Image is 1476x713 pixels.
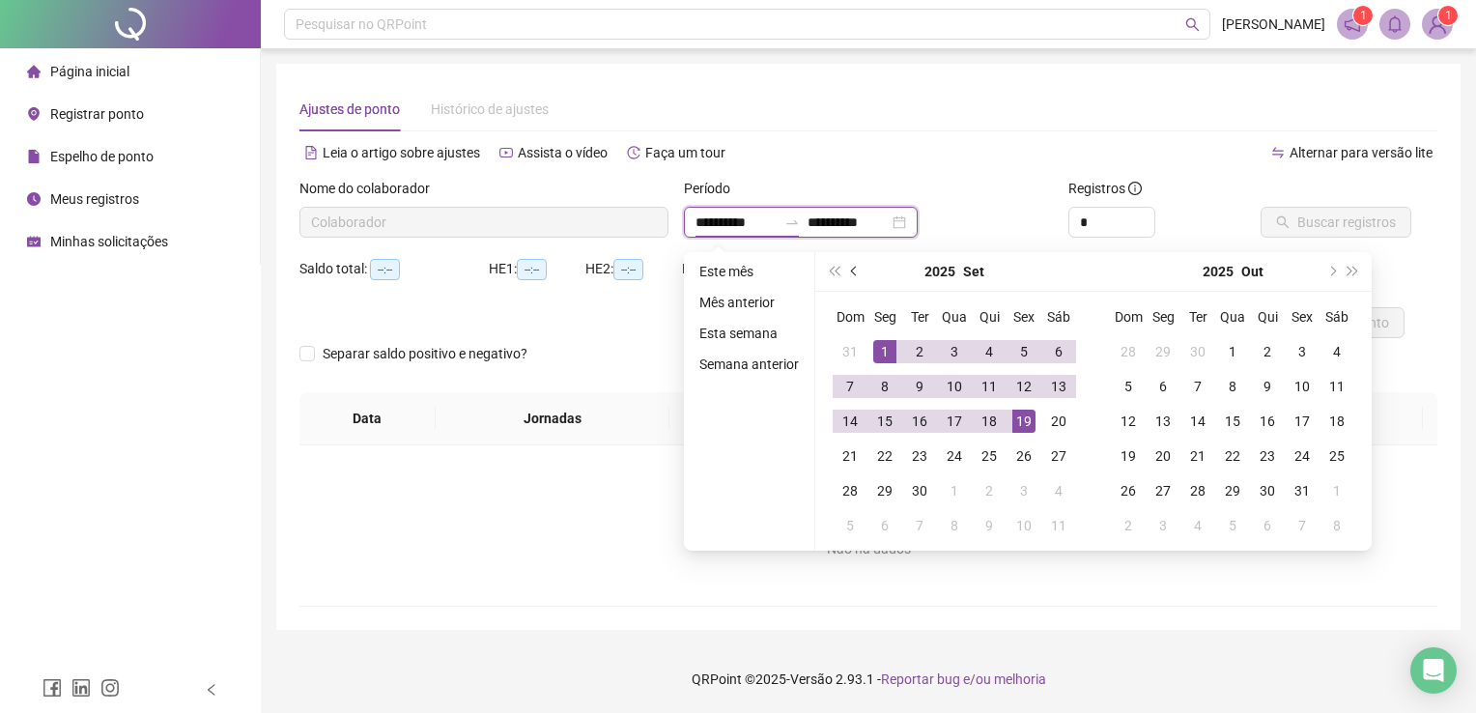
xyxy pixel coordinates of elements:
span: swap-right [784,214,800,230]
span: info-circle [1128,182,1142,195]
td: 2025-10-02 [1250,334,1285,369]
li: Semana anterior [692,353,807,376]
td: 2025-10-03 [1285,334,1320,369]
div: 27 [1151,479,1175,502]
td: 2025-10-14 [1180,404,1215,439]
div: 29 [1151,340,1175,363]
div: 15 [1221,410,1244,433]
span: Registrar ponto [50,106,144,122]
td: 2025-10-03 [1007,473,1041,508]
td: 2025-10-21 [1180,439,1215,473]
span: Assista o vídeo [518,145,608,160]
span: facebook [43,678,62,698]
span: file-text [304,146,318,159]
td: 2025-10-25 [1320,439,1354,473]
div: Open Intercom Messenger [1410,647,1457,694]
div: 4 [1047,479,1070,502]
div: 25 [1325,444,1348,468]
td: 2025-09-19 [1007,404,1041,439]
span: youtube [499,146,513,159]
div: 6 [1256,514,1279,537]
button: Buscar registros [1261,207,1411,238]
div: Não há dados [323,538,1414,559]
div: 30 [1186,340,1209,363]
td: 2025-10-15 [1215,404,1250,439]
div: 11 [1047,514,1070,537]
div: 6 [873,514,896,537]
div: 22 [1221,444,1244,468]
td: 2025-10-12 [1111,404,1146,439]
td: 2025-09-12 [1007,369,1041,404]
th: Qua [1215,299,1250,334]
td: 2025-10-27 [1146,473,1180,508]
td: 2025-09-01 [867,334,902,369]
th: Seg [867,299,902,334]
button: next-year [1320,252,1342,291]
td: 2025-10-19 [1111,439,1146,473]
td: 2025-10-07 [902,508,937,543]
td: 2025-11-02 [1111,508,1146,543]
td: 2025-09-04 [972,334,1007,369]
div: 17 [1291,410,1314,433]
sup: Atualize o seu contato no menu Meus Dados [1438,6,1458,25]
span: linkedin [71,678,91,698]
th: Data [299,392,436,445]
div: 3 [1151,514,1175,537]
td: 2025-10-10 [1007,508,1041,543]
span: instagram [100,678,120,698]
div: 2 [1117,514,1140,537]
span: --:-- [370,259,400,280]
div: 31 [838,340,862,363]
td: 2025-10-07 [1180,369,1215,404]
div: 12 [1012,375,1036,398]
td: 2025-09-21 [833,439,867,473]
span: to [784,214,800,230]
td: 2025-09-27 [1041,439,1076,473]
td: 2025-09-09 [902,369,937,404]
td: 2025-10-10 [1285,369,1320,404]
div: 6 [1047,340,1070,363]
div: 19 [1012,410,1036,433]
th: Ter [902,299,937,334]
div: 9 [978,514,1001,537]
div: 20 [1047,410,1070,433]
td: 2025-09-16 [902,404,937,439]
td: 2025-09-07 [833,369,867,404]
div: 1 [873,340,896,363]
div: 25 [978,444,1001,468]
div: 27 [1047,444,1070,468]
td: 2025-09-15 [867,404,902,439]
span: Leia o artigo sobre ajustes [323,145,480,160]
li: Este mês [692,260,807,283]
td: 2025-11-04 [1180,508,1215,543]
div: 28 [1186,479,1209,502]
div: 20 [1151,444,1175,468]
span: history [627,146,640,159]
div: HE 1: [489,258,585,280]
td: 2025-09-06 [1041,334,1076,369]
div: 21 [1186,444,1209,468]
footer: QRPoint © 2025 - 2.93.1 - [261,645,1476,713]
div: 4 [1325,340,1348,363]
td: 2025-09-14 [833,404,867,439]
div: 15 [873,410,896,433]
div: 16 [1256,410,1279,433]
td: 2025-09-11 [972,369,1007,404]
button: super-prev-year [823,252,844,291]
td: 2025-09-18 [972,404,1007,439]
span: file [27,150,41,163]
div: 24 [1291,444,1314,468]
div: 11 [978,375,1001,398]
td: 2025-10-16 [1250,404,1285,439]
span: Faça um tour [645,145,725,160]
span: [PERSON_NAME] [1222,14,1325,35]
span: left [205,683,218,697]
span: Espelho de ponto [50,149,154,164]
td: 2025-11-07 [1285,508,1320,543]
td: 2025-10-24 [1285,439,1320,473]
span: Página inicial [50,64,129,79]
div: 17 [943,410,966,433]
td: 2025-11-06 [1250,508,1285,543]
label: Nome do colaborador [299,178,442,199]
td: 2025-10-26 [1111,473,1146,508]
